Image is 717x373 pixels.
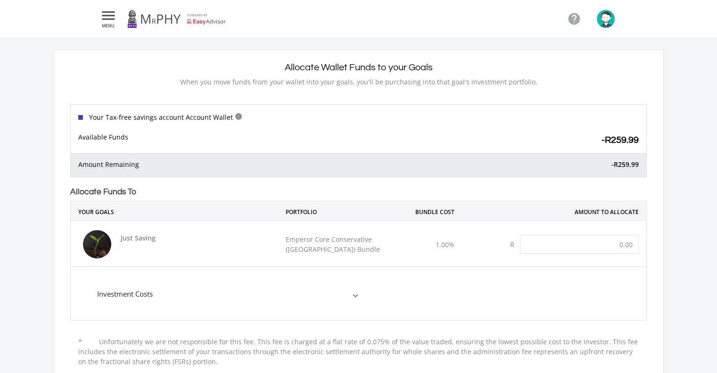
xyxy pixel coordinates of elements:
h2: -R259.99 [602,134,639,146]
h5: Allocate Funds To [70,187,647,197]
p: -R259.99 [611,159,639,169]
p: Bundle Cost [415,208,454,216]
div: i [235,113,242,120]
p: Available Funds [78,132,128,142]
i:  [567,12,581,26]
div: R [504,235,520,254]
input: 0.00 [520,235,639,254]
p: Unfortunately we are not responsible for this fee. This fee is charged at a flat rate of 0.075% o... [78,337,638,366]
p: Just Saving [116,228,257,248]
p: 1.00% [436,240,454,249]
mat-expansion-panel-header: Investment Costs [86,275,369,313]
p: Your Tax-free savings account Account Wallet [89,112,233,117]
a:  [563,8,585,30]
p: Amount Remaining [78,159,139,169]
i:  [100,10,117,21]
div: Investment Costs [97,289,153,299]
span: MENU [100,24,117,28]
p: Your Goals [78,208,114,216]
p: Emperor Core Conservative ([GEOGRAPHIC_DATA]) Bundle [286,234,391,254]
p: Portfolio [286,208,317,216]
p: Amount To Allocate [575,208,639,216]
button:  MENU [97,9,120,28]
img: avatar.png [597,10,615,28]
h2: Allocate Wallet Funds to your Goals [70,62,647,73]
p: When you move funds from your wallet into your goals, you'll be purchasing into that goal's inves... [70,77,647,87]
